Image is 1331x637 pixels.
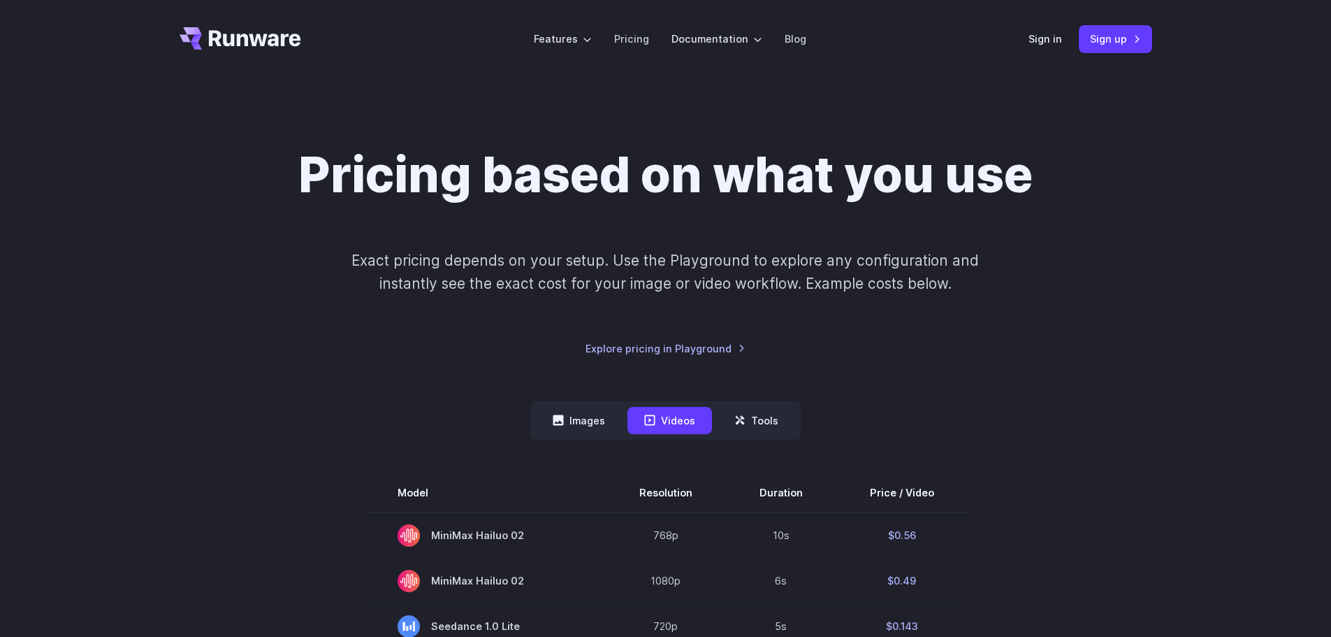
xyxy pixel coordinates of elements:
[180,27,301,50] a: Go to /
[836,513,968,559] td: $0.56
[671,31,762,47] label: Documentation
[718,407,795,434] button: Tools
[586,341,745,357] a: Explore pricing in Playground
[726,513,836,559] td: 10s
[534,31,592,47] label: Features
[398,570,572,592] span: MiniMax Hailuo 02
[836,558,968,603] td: $0.49
[364,473,606,513] th: Model
[785,31,806,47] a: Blog
[298,145,1033,204] h1: Pricing based on what you use
[325,249,1005,296] p: Exact pricing depends on your setup. Use the Playground to explore any configuration and instantl...
[1079,25,1152,52] a: Sign up
[614,31,649,47] a: Pricing
[606,473,726,513] th: Resolution
[606,558,726,603] td: 1080p
[536,407,622,434] button: Images
[398,524,572,547] span: MiniMax Hailuo 02
[726,473,836,513] th: Duration
[1028,31,1062,47] a: Sign in
[627,407,712,434] button: Videos
[836,473,968,513] th: Price / Video
[606,513,726,559] td: 768p
[726,558,836,603] td: 6s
